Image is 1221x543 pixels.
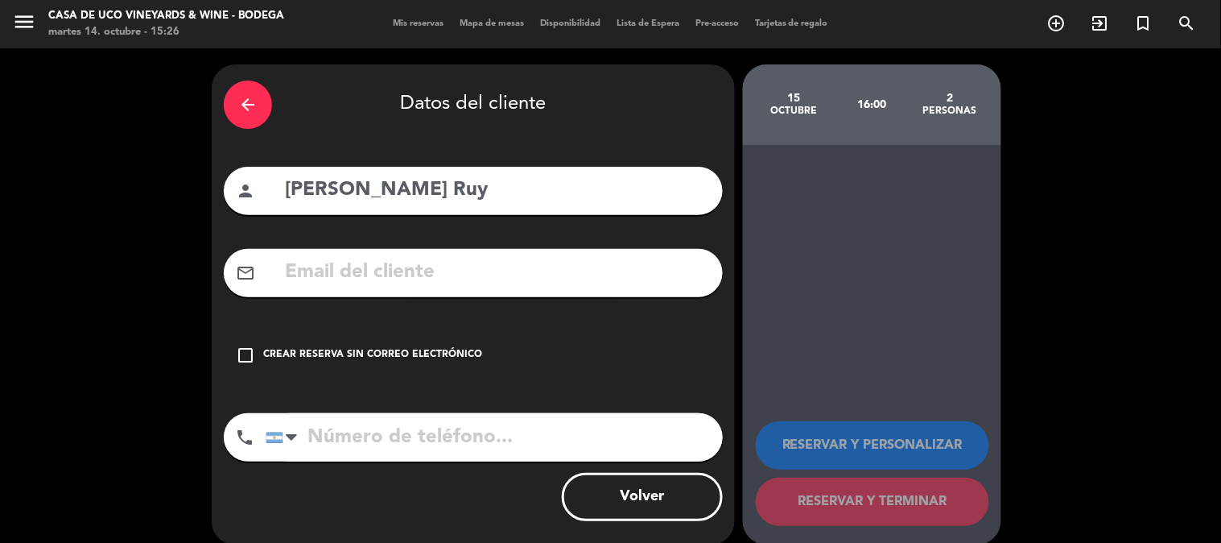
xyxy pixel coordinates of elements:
button: Volver [562,473,723,521]
button: RESERVAR Y PERSONALIZAR [756,421,989,470]
i: arrow_back [238,95,258,114]
button: RESERVAR Y TERMINAR [756,478,989,526]
input: Nombre del cliente [283,174,711,207]
input: Email del cliente [283,256,711,289]
div: personas [911,105,989,118]
span: Tarjetas de regalo [747,19,836,28]
div: Argentina: +54 [266,414,303,461]
div: martes 14. octubre - 15:26 [48,24,284,40]
span: Disponibilidad [532,19,608,28]
div: Datos del cliente [224,77,723,133]
button: menu [12,10,36,39]
div: 16:00 [833,77,911,133]
span: Lista de Espera [608,19,687,28]
div: 2 [911,92,989,105]
i: search [1178,14,1197,33]
i: add_circle_outline [1047,14,1066,33]
i: mail_outline [236,263,255,283]
input: Número de teléfono... [266,413,723,462]
i: exit_to_app [1091,14,1110,33]
span: Pre-acceso [687,19,747,28]
i: check_box_outline_blank [236,346,255,365]
div: 15 [755,92,833,105]
i: menu [12,10,36,34]
i: phone [235,428,254,447]
div: octubre [755,105,833,118]
i: turned_in_not [1134,14,1153,33]
div: Casa de Uco Vineyards & Wine - Bodega [48,8,284,24]
div: Crear reserva sin correo electrónico [263,347,482,363]
span: Mis reservas [385,19,452,28]
i: person [236,181,255,201]
span: Mapa de mesas [452,19,532,28]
